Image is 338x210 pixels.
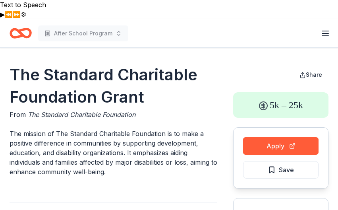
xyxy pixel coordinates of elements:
button: Apply [243,137,319,155]
button: Share [293,67,328,83]
button: Settings [21,10,26,19]
button: After School Program [38,25,128,41]
span: Share [306,71,322,78]
button: Forward [13,10,21,19]
span: After School Program [54,29,112,38]
span: Save [279,165,294,175]
a: Home [10,24,32,43]
div: 5k – 25k [233,92,328,118]
h1: The Standard Charitable Foundation Grant [10,64,217,108]
p: The mission of The Standard Charitable Foundation is to make a positive difference in communities... [10,129,217,177]
button: Previous [5,10,13,19]
div: From [10,110,217,119]
button: Save [243,161,319,179]
span: The Standard Charitable Foundation [28,111,135,119]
